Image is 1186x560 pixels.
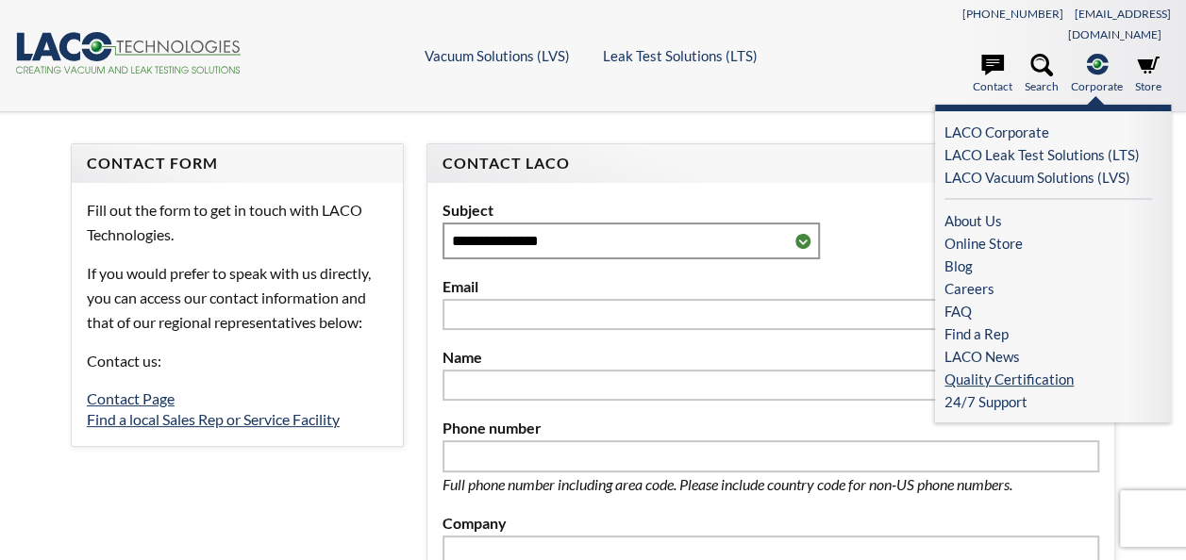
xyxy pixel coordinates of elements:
a: LACO Corporate [944,121,1152,143]
label: Email [443,274,1099,299]
a: LACO News [944,345,1152,368]
a: [EMAIL_ADDRESS][DOMAIN_NAME] [1068,7,1171,41]
a: LACO Vacuum Solutions (LVS) [944,166,1152,189]
label: Phone number [443,416,1099,440]
label: Name [443,345,1099,370]
a: Store [1135,54,1161,95]
p: Full phone number including area code. Please include country code for non-US phone numbers. [443,472,1075,497]
a: [PHONE_NUMBER] [962,7,1063,21]
a: Vacuum Solutions (LVS) [425,47,570,64]
a: Contact [973,54,1012,95]
a: Careers [944,277,1152,300]
p: Contact us: [87,349,388,373]
a: Leak Test Solutions (LTS) [603,47,758,64]
p: If you would prefer to speak with us directly, you can access our contact information and that of... [87,261,388,334]
h4: Contact Form [87,154,388,173]
span: Corporate [1071,77,1123,95]
h4: Contact LACO [443,154,1099,173]
a: Contact Page [87,389,175,407]
a: Online Store [944,232,1152,255]
a: Find a Rep [944,322,1152,345]
a: Search [1025,54,1059,95]
a: LACO Leak Test Solutions (LTS) [944,143,1152,166]
p: Fill out the form to get in touch with LACO Technologies. [87,198,388,246]
a: Blog [944,255,1152,277]
label: Subject [443,198,1099,222]
a: FAQ [944,300,1152,322]
a: Find a local Sales Rep or Service Facility [87,410,340,428]
a: Quality Certification [944,368,1152,390]
a: 24/7 Support [944,390,1161,413]
label: Company [443,511,1099,535]
a: About Us [944,209,1152,232]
